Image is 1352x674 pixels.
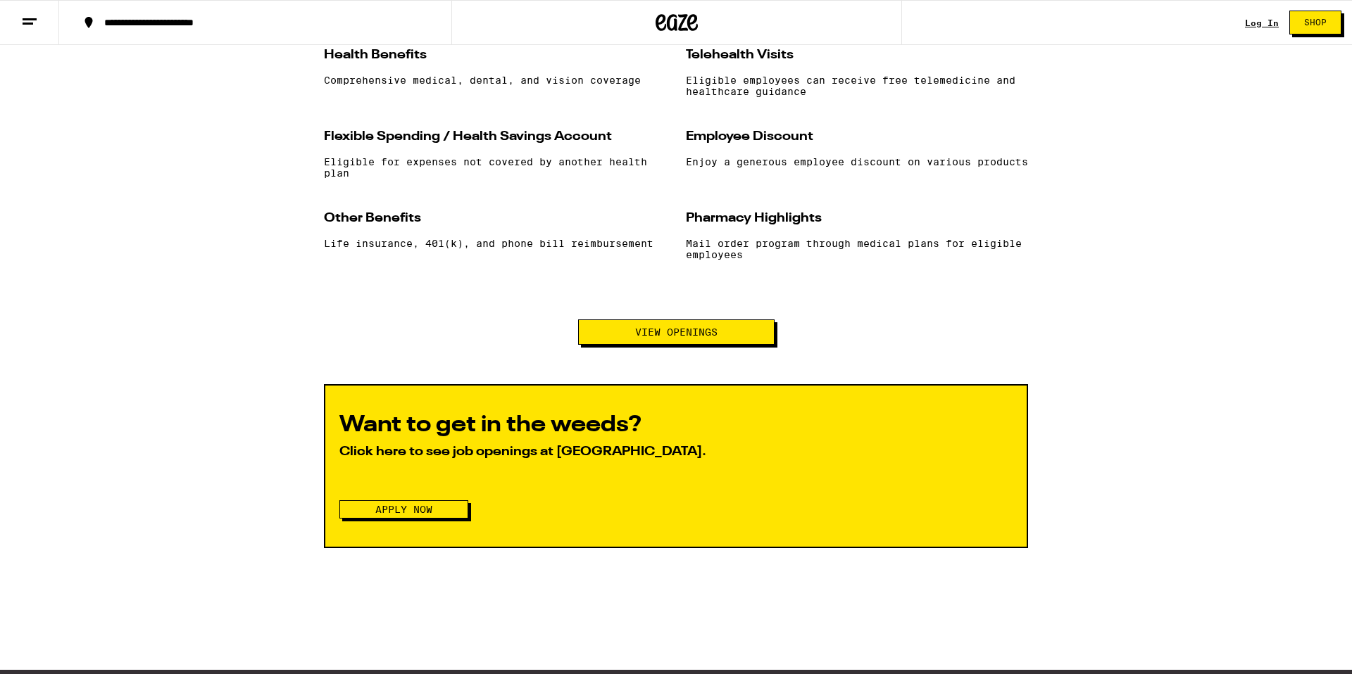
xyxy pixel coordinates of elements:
[686,127,1028,146] h3: Employee Discount
[324,156,666,179] p: Eligible for expenses not covered by another health plan
[324,45,666,65] h3: Health Benefits
[324,75,666,86] p: Comprehensive medical, dental, and vision coverage
[635,327,718,337] span: View Openings
[339,500,468,519] button: Apply Now
[324,238,666,249] p: Life insurance, 401(k), and phone bill reimbursement
[578,319,775,345] button: View Openings
[686,156,1028,167] p: Enjoy a generous employee discount on various products
[686,208,1028,228] h3: Pharmacy Highlights
[339,443,1013,461] p: Click here to see job openings at [GEOGRAPHIC_DATA].
[1245,18,1279,27] a: Log In
[8,10,101,21] span: Hi. Need any help?
[686,45,1028,65] h3: Telehealth Visits
[686,238,1028,260] p: Mail order program through medical plans for eligible employees
[339,504,468,515] a: Apply Now
[375,504,432,514] span: Apply Now
[1304,18,1327,27] span: Shop
[1289,11,1341,34] button: Shop
[686,75,1028,97] p: Eligible employees can receive free telemedicine and healthcare guidance
[324,127,666,146] h3: Flexible Spending / Health Savings Account
[324,208,666,228] h3: Other Benefits
[339,414,1013,436] h2: Want to get in the weeds?
[1279,11,1352,34] a: Shop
